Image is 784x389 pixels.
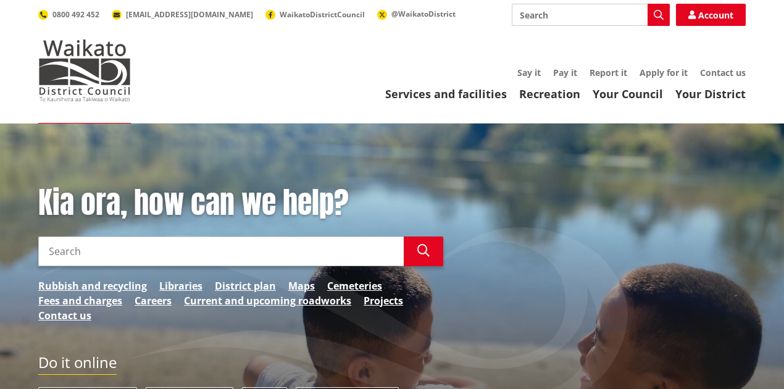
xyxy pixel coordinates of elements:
a: Account [676,4,746,26]
a: Apply for it [640,67,688,78]
a: Rubbish and recycling [38,278,147,293]
span: @WaikatoDistrict [391,9,456,19]
a: Your Council [593,86,663,101]
a: Careers [135,293,172,308]
a: @WaikatoDistrict [377,9,456,19]
input: Search input [512,4,670,26]
a: 0800 492 452 [38,9,99,20]
a: Current and upcoming roadworks [184,293,351,308]
a: Maps [288,278,315,293]
a: Report it [590,67,627,78]
a: Cemeteries [327,278,382,293]
a: Services and facilities [385,86,507,101]
a: Libraries [159,278,202,293]
span: 0800 492 452 [52,9,99,20]
a: Recreation [519,86,580,101]
span: [EMAIL_ADDRESS][DOMAIN_NAME] [126,9,253,20]
span: WaikatoDistrictCouncil [280,9,365,20]
a: Fees and charges [38,293,122,308]
h2: Do it online [38,354,117,375]
a: Contact us [700,67,746,78]
a: WaikatoDistrictCouncil [265,9,365,20]
a: Say it [517,67,541,78]
input: Search input [38,236,404,266]
a: Projects [364,293,403,308]
a: District plan [215,278,276,293]
a: [EMAIL_ADDRESS][DOMAIN_NAME] [112,9,253,20]
a: Your District [675,86,746,101]
a: Contact us [38,308,91,323]
img: Waikato District Council - Te Kaunihera aa Takiwaa o Waikato [38,40,131,101]
a: Pay it [553,67,577,78]
h1: Kia ora, how can we help? [38,185,443,221]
